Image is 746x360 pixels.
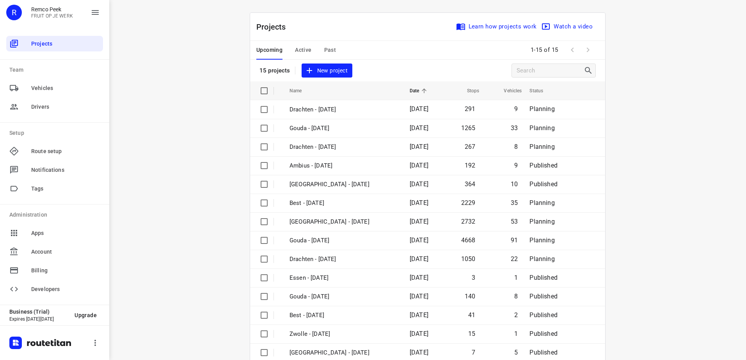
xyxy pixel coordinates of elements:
span: 364 [465,180,476,188]
p: Zwolle - Monday [290,217,398,226]
span: 1-15 of 15 [528,42,561,58]
span: 2229 [461,199,476,206]
p: Gouda - Tuesday [290,124,398,133]
span: [DATE] [410,180,428,188]
span: 35 [511,199,518,206]
div: Notifications [6,162,103,178]
span: Planning [529,255,554,263]
span: Active [295,45,311,55]
button: New project [302,64,352,78]
span: Name [290,86,312,95]
div: Apps [6,225,103,241]
span: 2732 [461,218,476,225]
div: Developers [6,281,103,297]
div: Search [584,66,595,75]
span: Drivers [31,103,100,111]
p: Expires [DATE][DATE] [9,316,68,322]
span: Vehicles [31,84,100,92]
span: [DATE] [410,349,428,356]
span: [DATE] [410,330,428,337]
div: Drivers [6,99,103,115]
span: Published [529,162,558,169]
span: 1 [514,330,518,337]
span: [DATE] [410,105,428,113]
span: [DATE] [410,293,428,300]
span: [DATE] [410,311,428,319]
p: Gouda - Friday [290,292,398,301]
p: Projects [256,21,292,33]
span: 7 [472,349,475,356]
span: Status [529,86,553,95]
span: Account [31,248,100,256]
span: 267 [465,143,476,150]
span: Date [410,86,430,95]
span: Vehicles [494,86,522,95]
span: Planning [529,143,554,150]
span: Developers [31,285,100,293]
p: FRUIT OP JE WERK [31,13,73,19]
input: Search projects [517,65,584,77]
span: Published [529,293,558,300]
p: Drachten - Tuesday [290,143,398,152]
span: Published [529,311,558,319]
span: 5 [514,349,518,356]
span: 1050 [461,255,476,263]
div: Tags [6,181,103,196]
span: 91 [511,236,518,244]
span: 3 [472,274,475,281]
span: [DATE] [410,124,428,132]
span: Projects [31,40,100,48]
span: [DATE] [410,236,428,244]
p: Antwerpen - Monday [290,180,398,189]
span: 9 [514,162,518,169]
span: Upgrade [75,312,97,318]
span: 2 [514,311,518,319]
span: Published [529,349,558,356]
p: Remco Peek [31,6,73,12]
span: Previous Page [565,42,580,58]
button: Upgrade [68,308,103,322]
span: 53 [511,218,518,225]
span: Apps [31,229,100,237]
span: 41 [468,311,475,319]
span: Notifications [31,166,100,174]
div: Billing [6,263,103,278]
div: R [6,5,22,20]
div: Projects [6,36,103,51]
p: Gouda - Monday [290,236,398,245]
div: Account [6,244,103,259]
span: Planning [529,218,554,225]
span: 33 [511,124,518,132]
span: 4668 [461,236,476,244]
span: 9 [514,105,518,113]
span: Next Page [580,42,596,58]
p: Best - Monday [290,199,398,208]
span: [DATE] [410,143,428,150]
span: 291 [465,105,476,113]
span: Planning [529,236,554,244]
p: Drachten - Wednesday [290,105,398,114]
span: 10 [511,180,518,188]
span: 1265 [461,124,476,132]
span: New project [306,66,348,76]
span: [DATE] [410,162,428,169]
p: Setup [9,129,103,137]
div: Route setup [6,143,103,159]
p: Best - Friday [290,311,398,320]
span: Published [529,274,558,281]
p: Zwolle - Friday [290,330,398,339]
span: [DATE] [410,199,428,206]
span: 8 [514,293,518,300]
p: 15 projects [259,67,290,74]
p: Administration [9,211,103,219]
p: Gemeente Rotterdam - Thursday [290,348,398,357]
span: Past [324,45,336,55]
span: Billing [31,266,100,275]
p: Business (Trial) [9,309,68,315]
p: Drachten - Monday [290,255,398,264]
p: Essen - Friday [290,274,398,282]
div: Vehicles [6,80,103,96]
p: Ambius - Monday [290,161,398,170]
span: 22 [511,255,518,263]
span: 8 [514,143,518,150]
